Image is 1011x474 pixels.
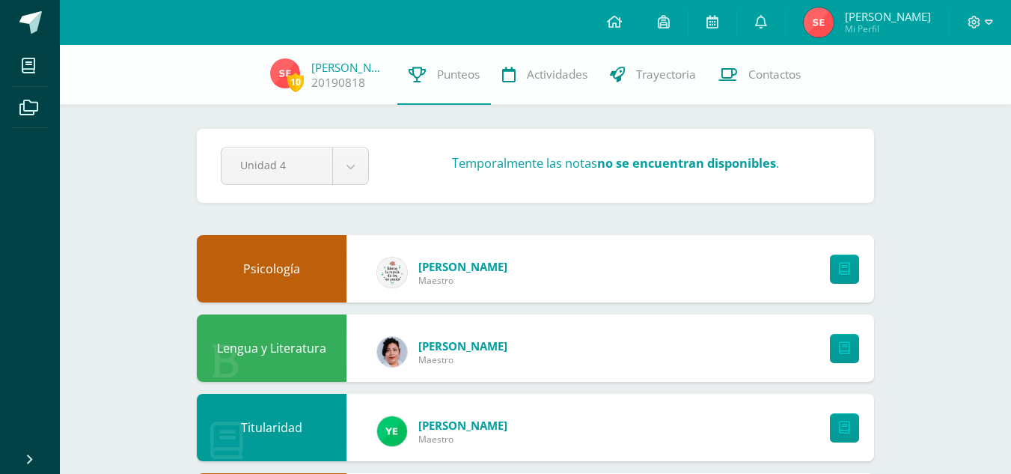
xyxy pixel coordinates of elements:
span: Maestro [418,433,507,446]
a: Actividades [491,45,599,105]
a: Punteos [397,45,491,105]
span: [PERSON_NAME] [418,418,507,433]
span: Mi Perfil [845,22,931,35]
div: Titularidad [197,394,346,461]
span: Contactos [748,67,801,82]
span: Maestro [418,274,507,287]
div: Psicología [197,235,346,303]
span: Maestro [418,353,507,366]
span: Trayectoria [636,67,696,82]
span: [PERSON_NAME] [845,9,931,24]
span: Punteos [437,67,480,82]
strong: no se encuentran disponibles [597,154,776,171]
img: 3431916deacd7147438874739eab20df.png [804,7,834,37]
span: Unidad 4 [240,148,314,183]
img: ff52b7a7aeb8409a6dc0d715e3e85e0f.png [377,337,407,367]
span: 10 [287,73,304,91]
a: Trayectoria [599,45,707,105]
img: 3431916deacd7147438874739eab20df.png [270,58,300,88]
span: Actividades [527,67,587,82]
div: Lengua y Literatura [197,315,346,382]
a: Contactos [707,45,812,105]
a: 20190818 [311,75,365,91]
a: [PERSON_NAME] [311,60,386,75]
img: 6d997b708352de6bfc4edc446c29d722.png [377,258,407,288]
a: Unidad 4 [222,148,368,184]
span: [PERSON_NAME] [418,338,507,353]
img: fd93c6619258ae32e8e829e8701697bb.png [377,416,407,446]
span: [PERSON_NAME] [418,259,507,274]
h3: Temporalmente las notas . [452,154,779,171]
